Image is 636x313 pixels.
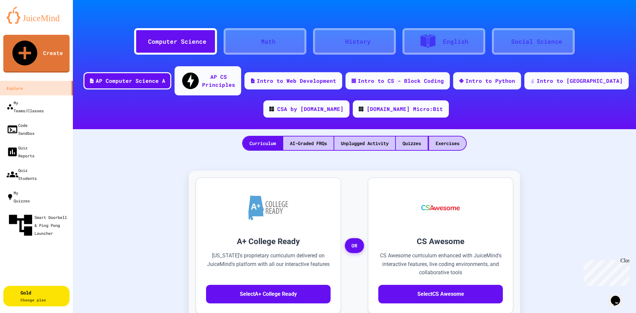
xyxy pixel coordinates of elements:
[7,121,34,137] div: Code Sandbox
[206,235,331,247] h3: A+ College Ready
[7,144,34,160] div: Quiz Reports
[7,7,66,24] img: logo-orange.svg
[269,107,274,111] img: CODE_logo_RGB.png
[396,136,428,150] div: Quizzes
[7,189,30,205] div: My Quizzes
[581,258,629,286] iframe: chat widget
[21,289,46,303] div: Gold
[345,37,371,46] div: History
[206,251,331,277] p: [US_STATE]'s proprietary curriculum delivered on JuiceMind's platform with all our interactive fe...
[378,235,503,247] h3: CS Awesome
[7,84,23,92] div: Explore
[537,77,623,85] div: Intro to [GEOGRAPHIC_DATA]
[378,285,503,303] button: SelectCS Awesome
[261,37,276,46] div: Math
[243,136,283,150] div: Curriculum
[277,105,344,113] div: CSA by [DOMAIN_NAME]
[358,77,444,85] div: Intro to CS - Block Coding
[202,73,235,89] div: AP CS Principles
[148,37,206,46] div: Computer Science
[3,35,70,73] a: Create
[443,37,468,46] div: English
[206,285,331,303] button: SelectA+ College Ready
[283,136,334,150] div: AI-Graded FRQs
[7,166,37,182] div: Quiz Students
[96,77,165,85] div: AP Computer Science A
[7,99,44,115] div: My Teams/Classes
[465,77,515,85] div: Intro to Python
[359,107,363,111] img: CODE_logo_RGB.png
[608,287,629,306] iframe: chat widget
[3,3,46,42] div: Chat with us now!Close
[345,238,364,253] span: OR
[7,211,70,239] div: Smart Doorbell & Ping Pong Launcher
[429,136,466,150] div: Exercises
[248,195,288,220] img: A+ College Ready
[257,77,336,85] div: Intro to Web Development
[415,188,467,228] img: CS Awesome
[334,136,395,150] div: Unplugged Activity
[378,251,503,277] p: CS Awesome curriculum enhanced with JuiceMind's interactive features, live coding environments, a...
[367,105,443,113] div: [DOMAIN_NAME] Micro:Bit
[3,286,70,306] button: GoldChange plan
[511,37,562,46] div: Social Science
[21,297,46,302] span: Change plan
